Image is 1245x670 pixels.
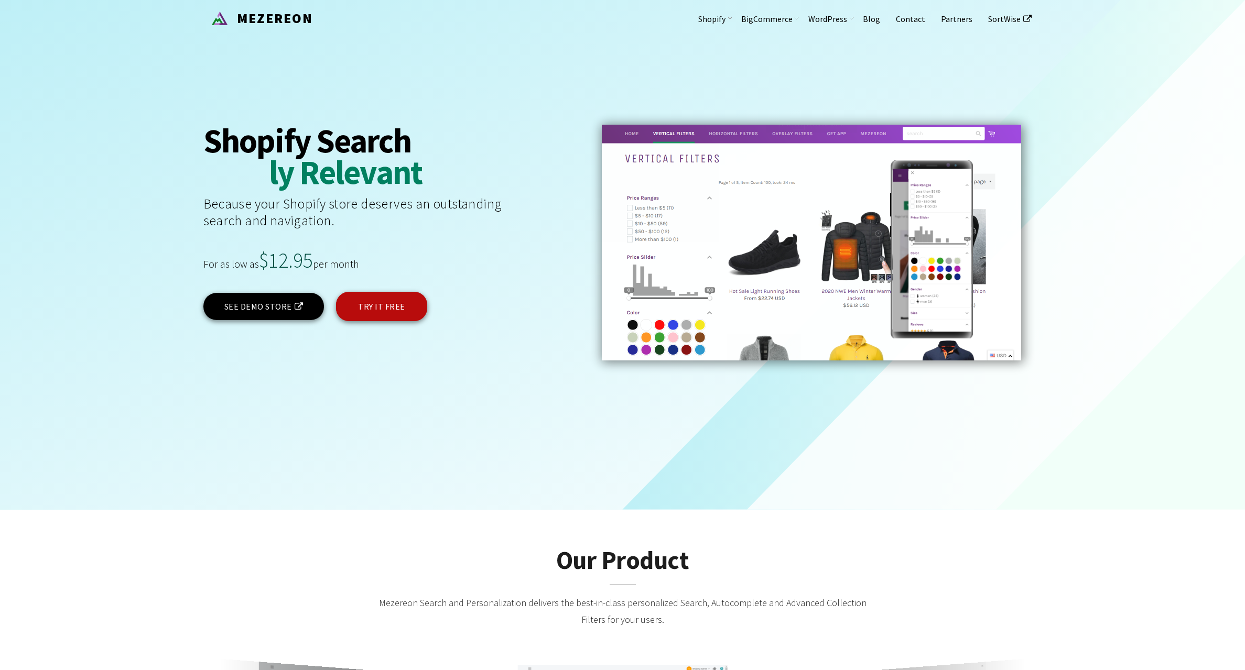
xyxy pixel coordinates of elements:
h2: Our Product [203,546,1042,595]
span: t [410,156,422,188]
div: For as low as per month [203,250,581,292]
strong: Shopify Search [203,125,416,156]
span: MEZEREON [232,9,313,27]
a: Mezereon MEZEREON [203,8,313,25]
a: SEE DEMO STORE [203,293,324,320]
span: $12.95 [259,247,313,273]
a: TRY IT FREE [336,292,427,321]
div: Mezereon Search and Personalization delivers the best-in-class personalized Search, Autocomplete ... [371,595,874,639]
img: Mezereon [211,10,228,27]
span: n [393,156,410,188]
div: Because your Shopify store deserves an outstanding search and navigation. [203,195,543,250]
img: demo-mobile.c00830e.png [893,169,971,332]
